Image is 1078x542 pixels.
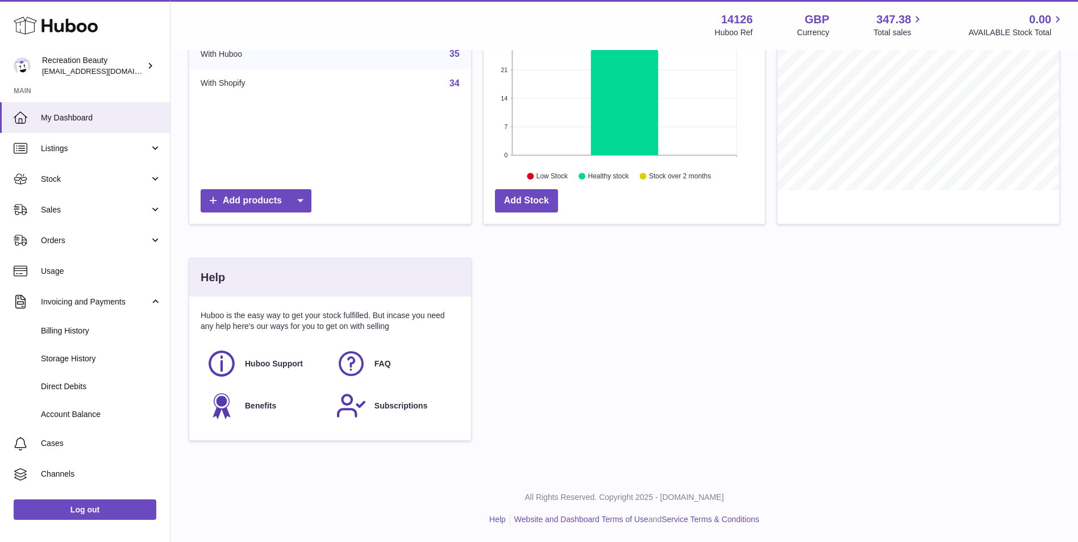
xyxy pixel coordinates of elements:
[873,12,924,38] a: 347.38 Total sales
[449,78,460,88] a: 34
[495,189,558,212] a: Add Stock
[649,172,711,180] text: Stock over 2 months
[41,409,161,420] span: Account Balance
[797,27,830,38] div: Currency
[206,390,324,421] a: Benefits
[41,353,161,364] span: Storage History
[189,39,341,69] td: With Huboo
[42,55,144,77] div: Recreation Beauty
[876,12,911,27] span: 347.38
[449,49,460,59] a: 35
[41,174,149,185] span: Stock
[14,57,31,74] img: customercare@recreationbeauty.com
[661,515,759,524] a: Service Terms & Conditions
[245,358,303,369] span: Huboo Support
[514,515,648,524] a: Website and Dashboard Terms of Use
[501,95,507,102] text: 14
[336,390,454,421] a: Subscriptions
[180,492,1069,503] p: All Rights Reserved. Copyright 2025 - [DOMAIN_NAME]
[41,297,149,307] span: Invoicing and Payments
[41,326,161,336] span: Billing History
[41,112,161,123] span: My Dashboard
[41,235,149,246] span: Orders
[41,438,161,449] span: Cases
[510,514,759,525] li: and
[374,401,427,411] span: Subscriptions
[201,270,225,285] h3: Help
[721,12,753,27] strong: 14126
[14,499,156,520] a: Log out
[336,348,454,379] a: FAQ
[489,515,506,524] a: Help
[715,27,753,38] div: Huboo Ref
[1029,12,1051,27] span: 0.00
[536,172,568,180] text: Low Stock
[41,266,161,277] span: Usage
[805,12,829,27] strong: GBP
[41,205,149,215] span: Sales
[41,469,161,480] span: Channels
[504,123,507,130] text: 7
[374,358,391,369] span: FAQ
[968,27,1064,38] span: AVAILABLE Stock Total
[206,348,324,379] a: Huboo Support
[504,152,507,159] text: 0
[201,189,311,212] a: Add products
[968,12,1064,38] a: 0.00 AVAILABLE Stock Total
[873,27,924,38] span: Total sales
[201,310,460,332] p: Huboo is the easy way to get your stock fulfilled. But incase you need any help here's our ways f...
[189,69,341,98] td: With Shopify
[245,401,276,411] span: Benefits
[42,66,167,76] span: [EMAIL_ADDRESS][DOMAIN_NAME]
[588,172,629,180] text: Healthy stock
[41,381,161,392] span: Direct Debits
[41,143,149,154] span: Listings
[501,66,507,73] text: 21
